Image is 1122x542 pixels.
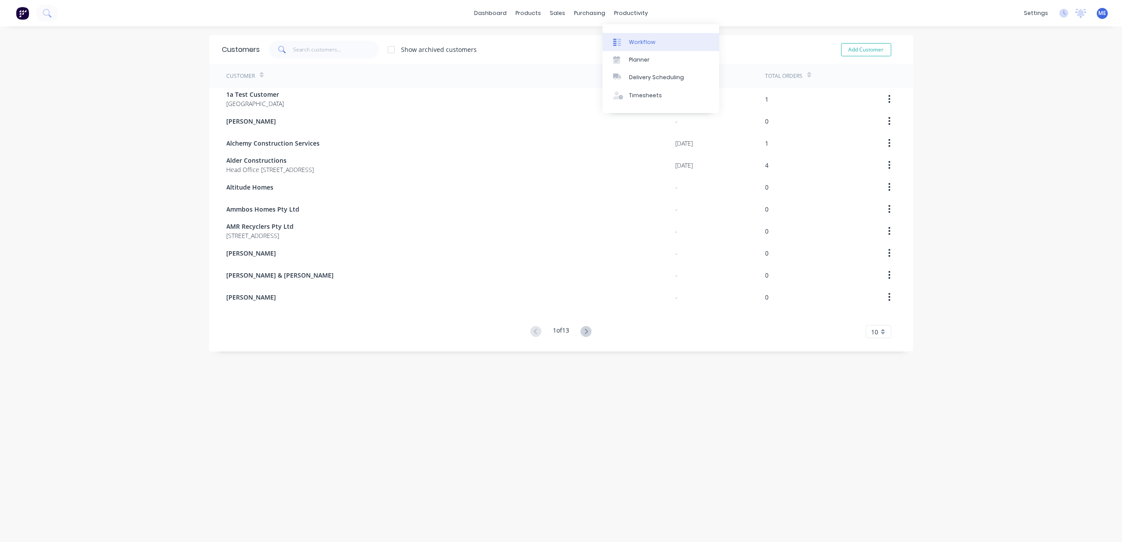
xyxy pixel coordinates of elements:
[603,33,719,51] a: Workflow
[610,7,652,20] div: productivity
[1019,7,1052,20] div: settings
[553,326,569,338] div: 1 of 13
[676,271,678,280] div: -
[765,72,803,80] div: Total Orders
[227,156,314,165] span: Alder Constructions
[570,7,610,20] div: purchasing
[765,271,769,280] div: 0
[401,45,477,54] div: Show archived customers
[227,99,284,108] span: [GEOGRAPHIC_DATA]
[227,205,300,214] span: Ammbos Homes Pty Ltd
[629,73,684,81] div: Delivery Scheduling
[676,227,678,236] div: -
[227,139,320,148] span: Alchemy Construction Services
[511,7,545,20] div: products
[765,205,769,214] div: 0
[227,271,334,280] span: [PERSON_NAME] & [PERSON_NAME]
[227,117,276,126] span: [PERSON_NAME]
[676,161,693,170] div: [DATE]
[765,183,769,192] div: 0
[765,227,769,236] div: 0
[227,72,255,80] div: Customer
[765,139,769,148] div: 1
[227,222,294,231] span: AMR Recyclers Pty Ltd
[765,161,769,170] div: 4
[545,7,570,20] div: sales
[227,165,314,174] span: Head Office [STREET_ADDRESS]
[676,293,678,302] div: -
[227,183,274,192] span: Altitude Homes
[227,293,276,302] span: [PERSON_NAME]
[629,38,655,46] div: Workflow
[293,41,379,59] input: Search customers...
[872,327,879,337] span: 10
[227,90,284,99] span: 1a Test Customer
[16,7,29,20] img: Factory
[470,7,511,20] a: dashboard
[765,293,769,302] div: 0
[222,44,260,55] div: Customers
[603,69,719,86] a: Delivery Scheduling
[841,43,891,56] button: Add Customer
[765,95,769,104] div: 1
[676,249,678,258] div: -
[603,51,719,69] a: Planner
[629,92,662,99] div: Timesheets
[227,231,294,240] span: [STREET_ADDRESS]
[676,139,693,148] div: [DATE]
[629,56,650,64] div: Planner
[676,183,678,192] div: -
[676,205,678,214] div: -
[676,117,678,126] div: -
[603,87,719,104] a: Timesheets
[765,117,769,126] div: 0
[765,249,769,258] div: 0
[227,249,276,258] span: [PERSON_NAME]
[1099,9,1107,17] span: ME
